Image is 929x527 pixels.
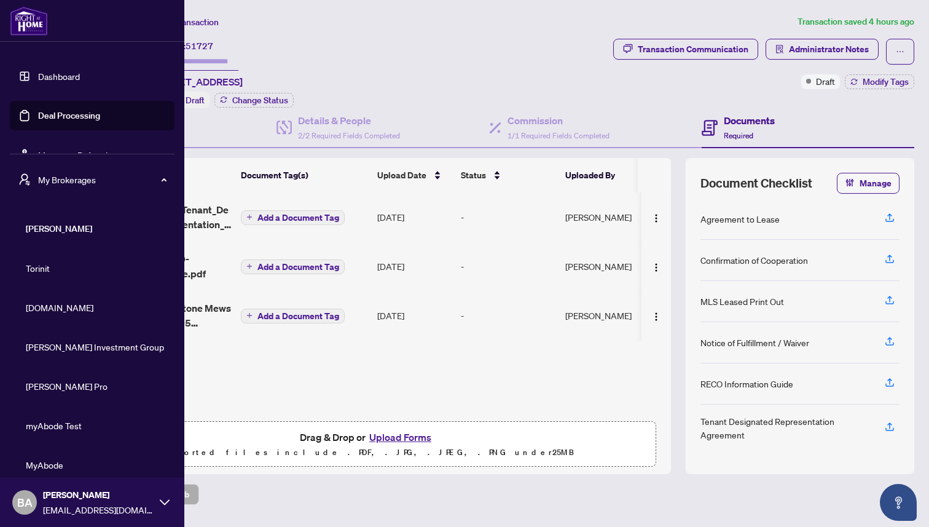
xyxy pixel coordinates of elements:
[700,414,870,442] div: Tenant Designated Representation Agreement
[232,96,288,105] span: Change Status
[246,312,253,319] span: plus
[646,207,666,227] button: Logo
[38,149,112,160] a: Mortgage Referrals
[26,458,166,472] span: MyAbode
[26,222,166,236] span: [PERSON_NAME]
[560,192,653,242] td: [PERSON_NAME]
[372,291,456,340] td: [DATE]
[700,175,812,192] span: Document Checklist
[366,429,435,445] button: Upload Forms
[186,95,205,106] span: Draft
[560,291,653,340] td: [PERSON_NAME]
[257,312,339,320] span: Add a Document Tag
[651,213,661,223] img: Logo
[372,158,456,192] th: Upload Date
[241,309,345,323] button: Add a Document Tag
[837,173,900,194] button: Manage
[241,209,345,225] button: Add a Document Tag
[153,17,219,28] span: View Transaction
[372,242,456,291] td: [DATE]
[246,263,253,269] span: plus
[461,260,555,273] div: -
[298,131,400,140] span: 2/2 Required Fields Completed
[638,39,748,59] div: Transaction Communication
[43,503,154,517] span: [EMAIL_ADDRESS][DOMAIN_NAME]
[26,301,166,314] span: [DOMAIN_NAME]
[87,445,648,460] p: Supported files include .PDF, .JPG, .JPEG, .PNG under 25 MB
[508,113,610,128] h4: Commission
[43,488,154,502] span: [PERSON_NAME]
[860,173,892,193] span: Manage
[700,336,809,349] div: Notice of Fulfillment / Waiver
[508,131,610,140] span: 1/1 Required Fields Completed
[845,74,914,89] button: Modify Tags
[646,306,666,325] button: Logo
[766,39,879,60] button: Administrator Notes
[461,309,555,322] div: -
[152,74,243,89] span: [STREET_ADDRESS]
[613,39,758,60] button: Transaction Communication
[241,307,345,323] button: Add a Document Tag
[461,210,555,224] div: -
[456,158,560,192] th: Status
[38,110,100,121] a: Deal Processing
[298,113,400,128] h4: Details & People
[236,158,372,192] th: Document Tag(s)
[26,261,166,275] span: Torinit
[300,429,435,445] span: Drag & Drop or
[79,422,656,467] span: Drag & Drop orUpload FormsSupported files include .PDF, .JPG, .JPEG, .PNG under25MB
[724,113,775,128] h4: Documents
[26,340,166,354] span: [PERSON_NAME] Investment Group
[700,212,780,226] div: Agreement to Lease
[257,213,339,222] span: Add a Document Tag
[246,214,253,220] span: plus
[863,77,909,86] span: Modify Tags
[377,168,426,182] span: Upload Date
[10,6,48,36] img: logo
[798,15,914,29] article: Transaction saved 4 hours ago
[38,173,166,186] span: My Brokerages
[700,377,793,390] div: RECO Information Guide
[38,71,80,82] a: Dashboard
[700,253,808,267] div: Confirmation of Cooperation
[26,379,166,393] span: [PERSON_NAME] Pro
[461,168,486,182] span: Status
[372,192,456,242] td: [DATE]
[560,242,653,291] td: [PERSON_NAME]
[646,256,666,276] button: Logo
[241,258,345,274] button: Add a Document Tag
[651,312,661,322] img: Logo
[896,47,904,56] span: ellipsis
[17,494,33,511] span: BA
[257,263,339,271] span: Add a Document Tag
[560,158,653,192] th: Uploaded By
[241,260,345,274] button: Add a Document Tag
[26,419,166,432] span: myAbode Test
[186,41,213,52] span: 51727
[789,39,869,59] span: Administrator Notes
[241,210,345,225] button: Add a Document Tag
[18,173,31,186] span: user-switch
[700,295,784,308] div: MLS Leased Print Out
[214,93,294,108] button: Change Status
[651,263,661,272] img: Logo
[880,484,917,521] button: Open asap
[816,74,835,88] span: Draft
[775,45,784,53] span: solution
[724,131,753,140] span: Required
